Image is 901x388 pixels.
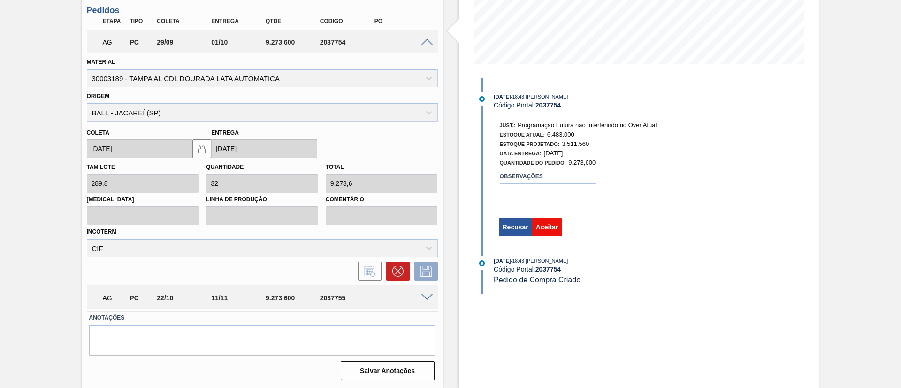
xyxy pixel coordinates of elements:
[209,38,270,46] div: 01/10/2025
[87,193,199,206] label: [MEDICAL_DATA]
[500,132,545,137] span: Estoque Atual:
[494,258,511,264] span: [DATE]
[494,101,717,109] div: Código Portal:
[562,140,589,147] span: 3.511,560
[209,294,270,302] div: 11/11/2025
[524,258,568,264] span: : [PERSON_NAME]
[211,129,239,136] label: Entrega
[154,294,215,302] div: 22/10/2025
[206,164,244,170] label: Quantidade
[318,294,379,302] div: 2037755
[263,294,324,302] div: 9.273,600
[500,160,566,166] span: Quantidade do Pedido:
[535,101,561,109] strong: 2037754
[87,164,115,170] label: Tam lote
[524,94,568,99] span: : [PERSON_NAME]
[326,164,344,170] label: Total
[326,193,438,206] label: Comentário
[263,38,324,46] div: 9.273,600
[568,159,596,166] span: 9.273,600
[127,18,155,24] div: Tipo
[382,262,410,281] div: Cancelar pedido
[372,18,433,24] div: PO
[263,18,324,24] div: Qtde
[206,193,318,206] label: Linha de Produção
[100,32,129,53] div: Aguardando Aprovação do Gestor
[479,260,485,266] img: atual
[154,38,215,46] div: 29/09/2025
[87,228,117,235] label: Incoterm
[499,218,532,236] button: Recusar
[127,294,155,302] div: Pedido de Compra
[500,151,542,156] span: Data Entrega:
[209,18,270,24] div: Entrega
[211,139,317,158] input: dd/mm/yyyy
[479,96,485,102] img: atual
[87,93,110,99] label: Origem
[154,18,215,24] div: Coleta
[353,262,382,281] div: Informar alteração no pedido
[544,150,563,157] span: [DATE]
[100,18,129,24] div: Etapa
[547,131,574,138] span: 6.483,000
[103,294,126,302] p: AG
[103,38,126,46] p: AG
[494,266,717,273] div: Código Portal:
[511,94,524,99] span: - 18:43
[89,311,435,325] label: Anotações
[494,94,511,99] span: [DATE]
[500,141,560,147] span: Estoque Projetado:
[341,361,435,380] button: Salvar Anotações
[511,259,524,264] span: - 18:43
[100,288,129,308] div: Aguardando Aprovação do Gestor
[196,143,207,154] img: locked
[410,262,438,281] div: Salvar Pedido
[318,18,379,24] div: Código
[500,170,596,183] label: Observações
[87,139,193,158] input: dd/mm/yyyy
[87,129,109,136] label: Coleta
[518,122,657,129] span: Programação Futura não Interferindo no Over Atual
[500,122,516,128] span: Just.:
[87,59,115,65] label: Material
[494,276,580,284] span: Pedido de Compra Criado
[87,6,438,15] h3: Pedidos
[532,218,562,236] button: Aceitar
[192,139,211,158] button: locked
[535,266,561,273] strong: 2037754
[127,38,155,46] div: Pedido de Compra
[318,38,379,46] div: 2037754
